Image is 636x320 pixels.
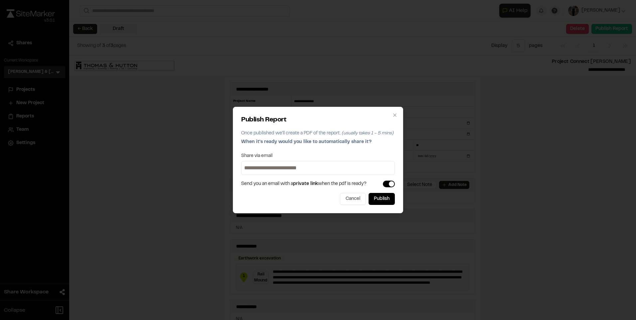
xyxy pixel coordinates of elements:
span: When it's ready would you like to automatically share it? [241,140,372,144]
span: private link [293,182,318,186]
p: Once published we'll create a PDF of the report. [241,130,395,137]
label: Share via email [241,154,272,158]
button: Cancel [340,193,366,205]
h2: Publish Report [241,115,395,125]
span: Send you an email with a when the pdf is ready? [241,180,367,188]
button: Publish [369,193,395,205]
span: (usually takes 1 - 5 mins) [342,131,394,135]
